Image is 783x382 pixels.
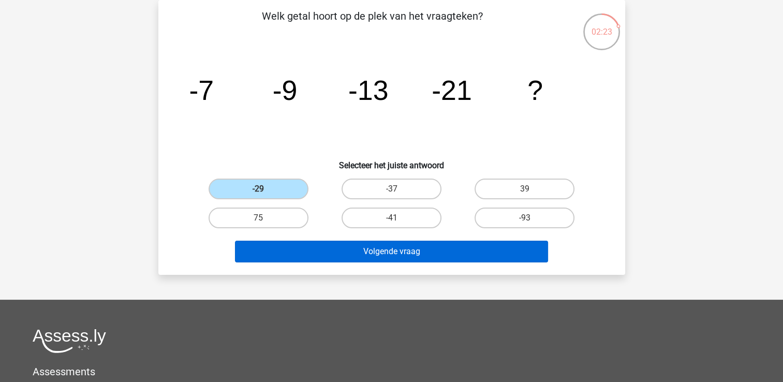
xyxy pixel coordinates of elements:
[175,152,609,170] h6: Selecteer het juiste antwoord
[342,208,441,228] label: -41
[342,179,441,199] label: -37
[33,329,106,353] img: Assessly logo
[475,208,574,228] label: -93
[432,75,472,106] tspan: -21
[175,8,570,39] p: Welk getal hoort op de plek van het vraagteken?
[582,12,621,38] div: 02:23
[272,75,297,106] tspan: -9
[475,179,574,199] label: 39
[209,208,308,228] label: 75
[189,75,214,106] tspan: -7
[33,365,750,378] h5: Assessments
[527,75,543,106] tspan: ?
[235,241,548,262] button: Volgende vraag
[348,75,388,106] tspan: -13
[209,179,308,199] label: -29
